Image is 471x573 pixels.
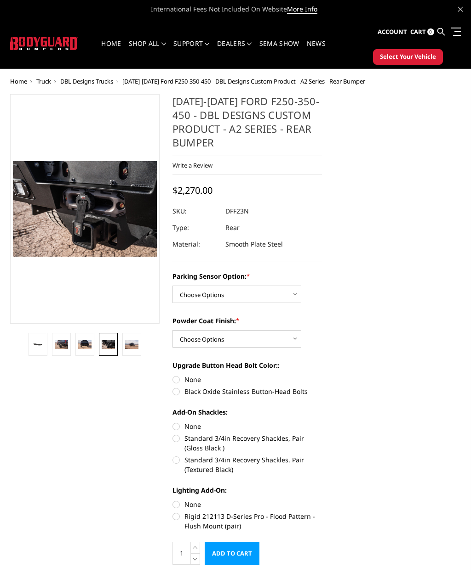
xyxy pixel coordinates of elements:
[173,40,210,58] a: Support
[378,28,407,36] span: Account
[122,77,365,85] span: [DATE]-[DATE] Ford F250-350-450 - DBL Designs Custom Product - A2 Series - Rear Bumper
[172,271,322,281] label: Parking Sensor Option:
[225,219,240,236] dd: Rear
[102,340,115,348] img: 2023-2025 Ford F250-350-450 - DBL Designs Custom Product - A2 Series - Rear Bumper
[410,28,426,36] span: Cart
[172,316,322,326] label: Powder Coat Finish:
[125,340,138,348] img: 2023-2025 Ford F250-350-450 - DBL Designs Custom Product - A2 Series - Rear Bumper
[10,94,160,324] a: 2023-2025 Ford F250-350-450 - DBL Designs Custom Product - A2 Series - Rear Bumper
[172,455,322,474] label: Standard 3/4in Recovery Shackles, Pair (Textured Black)
[10,37,78,50] img: BODYGUARD BUMPERS
[55,340,68,348] img: 2023-2025 Ford F250-350-450 - DBL Designs Custom Product - A2 Series - Rear Bumper
[172,421,322,431] label: None
[225,236,283,253] dd: Smooth Plate Steel
[172,511,322,531] label: Rigid 212113 D-Series Pro - Flood Pattern - Flush Mount (pair)
[36,77,51,85] a: Truck
[172,236,218,253] dt: Material:
[172,485,322,495] label: Lighting Add-On:
[101,40,121,58] a: Home
[31,341,45,348] img: 2023-2025 Ford F250-350-450 - DBL Designs Custom Product - A2 Series - Rear Bumper
[172,433,322,453] label: Standard 3/4in Recovery Shackles, Pair (Gloss Black )
[307,40,326,58] a: News
[287,5,317,14] a: More Info
[172,203,218,219] dt: SKU:
[172,161,213,169] a: Write a Review
[172,94,322,156] h1: [DATE]-[DATE] Ford F250-350-450 - DBL Designs Custom Product - A2 Series - Rear Bumper
[427,28,434,35] span: 0
[205,542,259,565] input: Add to Cart
[259,40,299,58] a: SEMA Show
[172,184,213,197] span: $2,270.00
[172,407,322,417] label: Add-On Shackles:
[410,20,434,45] a: Cart 0
[380,52,436,62] span: Select Your Vehicle
[172,360,322,370] label: Upgrade Button Head Bolt Color::
[172,387,322,396] label: Black Oxide Stainless Button-Head Bolts
[378,20,407,45] a: Account
[172,500,322,509] label: None
[129,40,166,58] a: shop all
[172,375,322,384] label: None
[225,203,249,219] dd: DFF23N
[60,77,113,85] a: DBL Designs Trucks
[373,49,443,65] button: Select Your Vehicle
[172,219,218,236] dt: Type:
[10,77,27,85] a: Home
[217,40,252,58] a: Dealers
[78,340,92,348] img: 2023-2025 Ford F250-350-450 - DBL Designs Custom Product - A2 Series - Rear Bumper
